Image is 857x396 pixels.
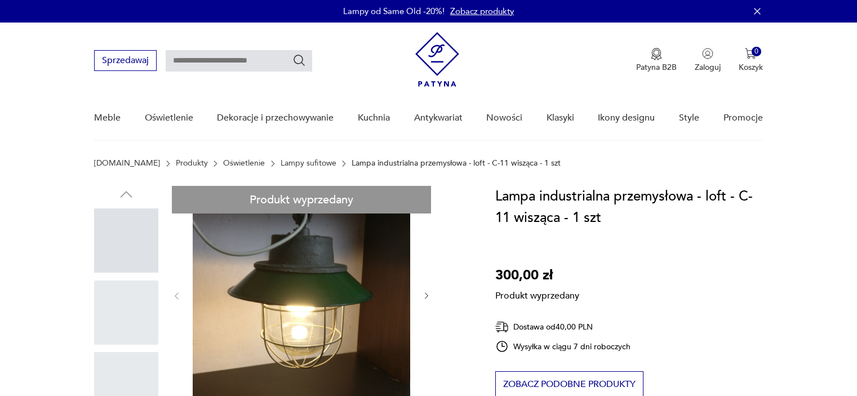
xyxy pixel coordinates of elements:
a: Ikony designu [598,96,655,140]
p: Produkt wyprzedany [495,286,579,302]
p: Koszyk [739,62,763,73]
a: [DOMAIN_NAME] [94,159,160,168]
img: Ikona dostawy [495,320,509,334]
p: Lampa industrialna przemysłowa - loft - C-11 wisząca - 1 szt [352,159,561,168]
img: Ikonka użytkownika [702,48,713,59]
h1: Lampa industrialna przemysłowa - loft - C-11 wisząca - 1 szt [495,186,763,229]
p: Lampy od Same Old -20%! [343,6,445,17]
a: Promocje [723,96,763,140]
div: 0 [752,47,761,56]
a: Klasyki [547,96,574,140]
a: Kuchnia [358,96,390,140]
a: Style [679,96,699,140]
button: Sprzedawaj [94,50,157,71]
img: Patyna - sklep z meblami i dekoracjami vintage [415,32,459,87]
p: Patyna B2B [636,62,677,73]
a: Antykwariat [414,96,463,140]
div: Dostawa od 40,00 PLN [495,320,630,334]
button: Zaloguj [695,48,721,73]
a: Lampy sufitowe [281,159,336,168]
button: 0Koszyk [739,48,763,73]
a: Oświetlenie [223,159,265,168]
a: Nowości [486,96,522,140]
a: Zobacz produkty [450,6,514,17]
a: Sprzedawaj [94,57,157,65]
a: Ikona medaluPatyna B2B [636,48,677,73]
a: Oświetlenie [145,96,193,140]
img: Ikona koszyka [745,48,756,59]
p: Zaloguj [695,62,721,73]
p: 300,00 zł [495,265,579,286]
div: Wysyłka w ciągu 7 dni roboczych [495,340,630,353]
button: Szukaj [292,54,306,67]
a: Produkty [176,159,208,168]
a: Meble [94,96,121,140]
img: Ikona medalu [651,48,662,60]
button: Patyna B2B [636,48,677,73]
a: Dekoracje i przechowywanie [217,96,334,140]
